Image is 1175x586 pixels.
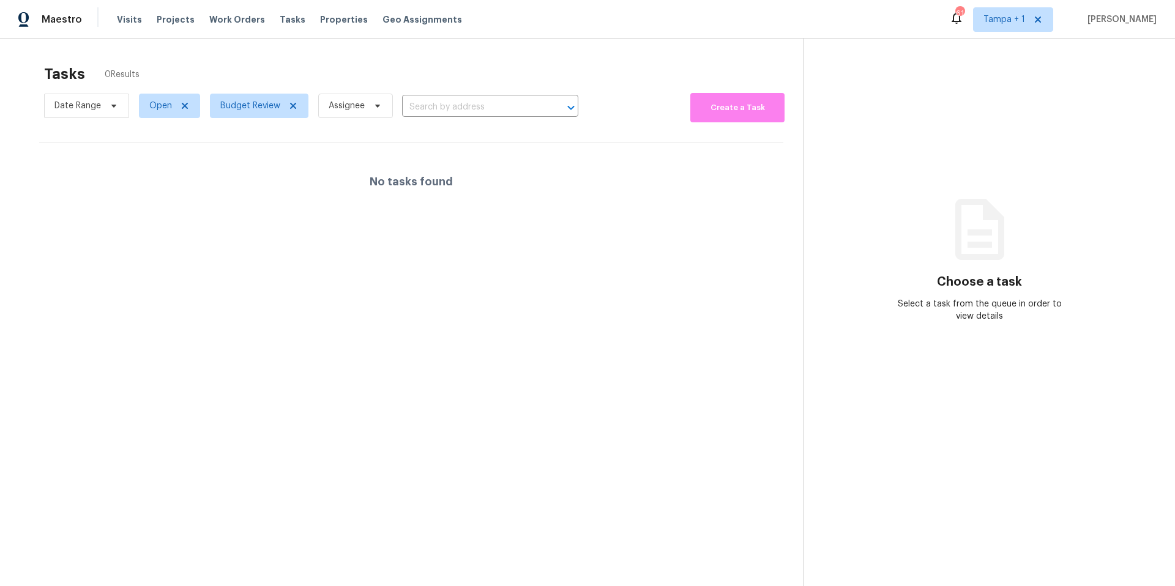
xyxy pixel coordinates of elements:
[54,100,101,112] span: Date Range
[329,100,365,112] span: Assignee
[690,93,785,122] button: Create a Task
[892,298,1068,322] div: Select a task from the queue in order to view details
[382,13,462,26] span: Geo Assignments
[320,13,368,26] span: Properties
[955,7,964,20] div: 61
[220,100,280,112] span: Budget Review
[983,13,1025,26] span: Tampa + 1
[42,13,82,26] span: Maestro
[696,101,778,115] span: Create a Task
[937,276,1022,288] h3: Choose a task
[1083,13,1157,26] span: [PERSON_NAME]
[280,15,305,24] span: Tasks
[44,68,85,80] h2: Tasks
[149,100,172,112] span: Open
[402,98,544,117] input: Search by address
[117,13,142,26] span: Visits
[370,176,453,188] h4: No tasks found
[105,69,140,81] span: 0 Results
[209,13,265,26] span: Work Orders
[562,99,580,116] button: Open
[157,13,195,26] span: Projects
